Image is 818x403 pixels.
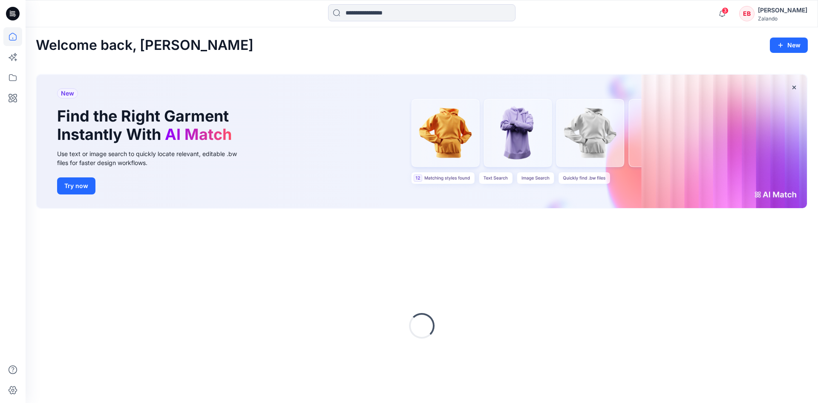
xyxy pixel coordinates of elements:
div: Use text or image search to quickly locate relevant, editable .bw files for faster design workflows. [57,149,249,167]
h2: Welcome back, [PERSON_NAME] [36,38,253,53]
div: EB [739,6,755,21]
div: Zalando [758,15,807,22]
button: New [770,38,808,53]
span: 3 [722,7,729,14]
span: AI Match [165,125,232,144]
span: New [61,88,74,99]
button: Try now [57,177,95,194]
div: [PERSON_NAME] [758,5,807,15]
h1: Find the Right Garment Instantly With [57,107,236,144]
